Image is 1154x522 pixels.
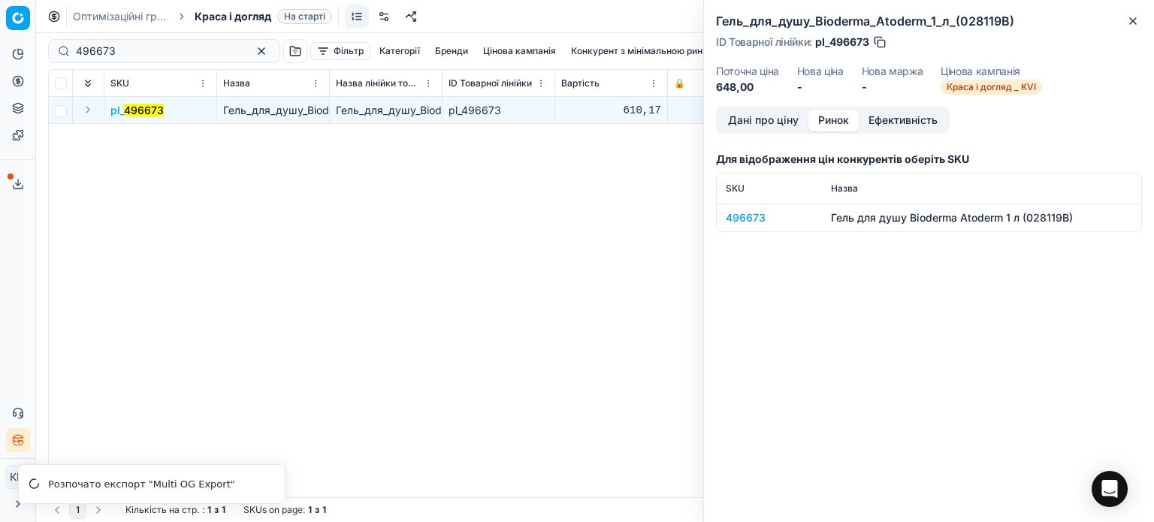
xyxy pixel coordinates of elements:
span: SKUs on page : [243,504,305,516]
div: Open Intercom Messenger [1092,471,1128,507]
div: 496673 [726,210,813,225]
strong: з [214,504,219,516]
span: Назва [831,183,858,194]
span: SKU [726,183,745,194]
span: КM [7,466,29,488]
button: Цінова кампанія [477,42,562,60]
button: Категорії [373,42,426,60]
span: pl_496673 [815,35,869,50]
div: Розпочато експорт "Multi OG Export" [48,477,267,492]
button: Expand all [79,74,97,92]
div: : [125,504,225,516]
span: Краса і догляд _ KVI [941,80,1042,95]
strong: з [315,504,319,516]
dd: - [862,80,923,95]
span: ID Товарної лінійки : [716,37,812,47]
button: Go to previous page [48,501,66,519]
dt: Поточна ціна [716,66,779,77]
strong: 1 [308,504,312,516]
div: Гель для душу Bioderma Atoderm 1 л (028119В) [831,210,1132,225]
dd: 648,00 [716,80,779,95]
dt: Цінова кампанія [941,66,1042,77]
button: Ринок [808,110,859,131]
span: Гель_для_душу_Bioderma_Atoderm_1_л_(028119В) [223,104,474,116]
strong: 1 [322,504,326,516]
span: Кількість на стр. [125,504,199,516]
dt: Нова маржа [862,66,923,77]
span: На старті [277,9,332,24]
strong: 1 [222,504,225,516]
h2: Гель_для_душу_Bioderma_Atoderm_1_л_(028119В) [716,12,1142,30]
button: Go to next page [89,501,107,519]
nav: pagination [48,501,107,519]
span: Назва [223,77,250,89]
div: pl_496673 [449,103,548,118]
strong: 1 [207,504,211,516]
span: Краса і догляд [195,9,271,24]
h3: Для відображення цін конкурентів оберіть SKU [716,152,1142,167]
dt: Нова ціна [797,66,844,77]
span: SKU [110,77,129,89]
dd: - [797,80,844,95]
span: pl_ [110,103,164,118]
span: Вартість [561,77,600,89]
mark: 496673 [124,104,164,116]
span: Назва лінійки товарів [336,77,421,89]
button: 1 [69,501,86,519]
button: Фільтр [310,42,370,60]
button: Ефективність [859,110,947,131]
span: Краса і доглядНа старті [195,9,332,24]
button: КM [6,465,30,489]
nav: breadcrumb [73,9,332,24]
button: Expand [79,101,97,119]
a: Оптимізаційні групи [73,9,169,24]
button: Дані про ціну [718,110,808,131]
div: Гель_для_душу_Bioderma_Atoderm_1_л_(028119В) [336,103,436,118]
input: Пошук по SKU або назві [76,44,240,59]
button: Бренди [429,42,474,60]
button: Конкурент з мінімальною ринковою ціною [565,42,765,60]
div: 610,17 [561,103,661,118]
span: 🔒 [674,77,685,89]
button: pl_496673 [110,103,164,118]
span: ID Товарної лінійки [449,77,532,89]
